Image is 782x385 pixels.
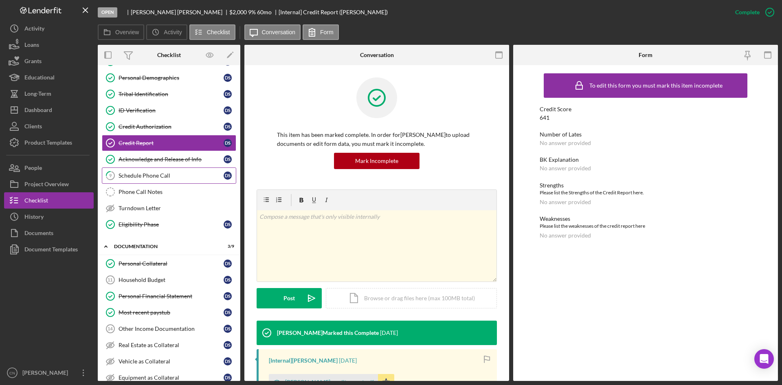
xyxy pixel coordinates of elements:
button: Activity [146,24,187,40]
label: Conversation [262,29,296,35]
div: 60 mo [257,9,272,15]
label: Overview [115,29,139,35]
time: 2025-10-02 20:19 [380,330,398,336]
a: Turndown Letter [102,200,236,216]
a: Personal Financial StatementDS [102,288,236,304]
p: This item has been marked complete. In order for [PERSON_NAME] to upload documents or edit form d... [277,130,477,149]
button: Grants [4,53,94,69]
div: 9 % [248,9,256,15]
div: Form [639,52,652,58]
div: D S [224,220,232,229]
div: [PERSON_NAME] Marked this Complete [277,330,379,336]
button: Form [303,24,339,40]
button: Conversation [244,24,301,40]
a: Credit AuthorizationDS [102,119,236,135]
div: History [24,209,44,227]
button: Documents [4,225,94,241]
tspan: 9 [109,173,112,178]
div: Credit Authorization [119,123,224,130]
button: Post [257,288,322,308]
a: Dashboard [4,102,94,118]
div: Mark Incomplete [355,153,398,169]
tspan: 11 [108,277,112,282]
div: BK Explanation [540,156,751,163]
div: 641 [540,114,549,121]
div: Eligibility Phase [119,221,224,228]
button: Clients [4,118,94,134]
div: D S [224,260,232,268]
div: Checklist [24,192,48,211]
div: [PERSON_NAME] [PERSON_NAME] [131,9,229,15]
button: Long-Term [4,86,94,102]
div: Phone Call Notes [119,189,236,195]
a: History [4,209,94,225]
div: Other Income Documentation [119,326,224,332]
a: Tribal IdentificationDS [102,86,236,102]
a: ID VerificationDS [102,102,236,119]
div: D S [224,357,232,365]
a: Vehicle as CollateralDS [102,353,236,370]
div: Household Budget [119,277,224,283]
span: $2,000 [229,9,247,15]
button: Activity [4,20,94,37]
a: 9Schedule Phone CallDS [102,167,236,184]
div: Strengths [540,182,751,189]
div: D S [224,139,232,147]
button: Checklist [4,192,94,209]
button: Loans [4,37,94,53]
div: Credit Report [119,140,224,146]
button: Overview [98,24,144,40]
div: ID Verification [119,107,224,114]
div: Project Overview [24,176,69,194]
div: Please list the Strengths of the Credit Report here. [540,189,751,197]
div: D S [224,90,232,98]
tspan: 14 [108,326,113,331]
div: Personal Financial Statement [119,293,224,299]
div: Real Estate as Collateral [119,342,224,348]
button: Educational [4,69,94,86]
a: Document Templates [4,241,94,257]
div: Open Intercom Messenger [754,349,774,369]
div: Tribal Identification [119,91,224,97]
div: 3 / 9 [220,244,234,249]
div: Documentation [114,244,214,249]
a: Most recent paystubDS [102,304,236,321]
div: No answer provided [540,232,591,239]
a: Project Overview [4,176,94,192]
button: Product Templates [4,134,94,151]
button: Complete [727,4,778,20]
button: CN[PERSON_NAME] [4,365,94,381]
a: 11Household BudgetDS [102,272,236,288]
div: [PERSON_NAME] [20,365,73,383]
div: Loans [24,37,39,55]
a: Credit ReportDS [102,135,236,151]
div: Long-Term [24,86,51,104]
div: Personal Demographics [119,75,224,81]
button: People [4,160,94,176]
div: Post [283,288,295,308]
div: Educational [24,69,55,88]
div: Clients [24,118,42,136]
div: Please list the weaknesses of the credit report here [540,222,751,230]
div: Activity [24,20,44,39]
a: Personal CollateralDS [102,255,236,272]
div: Turndown Letter [119,205,236,211]
div: D S [224,292,232,300]
div: D S [224,276,232,284]
div: Schedule Phone Call [119,172,224,179]
a: Real Estate as CollateralDS [102,337,236,353]
label: Activity [164,29,182,35]
div: D S [224,308,232,317]
div: No answer provided [540,165,591,172]
div: Document Templates [24,241,78,260]
a: Phone Call Notes [102,184,236,200]
label: Form [320,29,334,35]
label: Checklist [207,29,230,35]
div: D S [224,325,232,333]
